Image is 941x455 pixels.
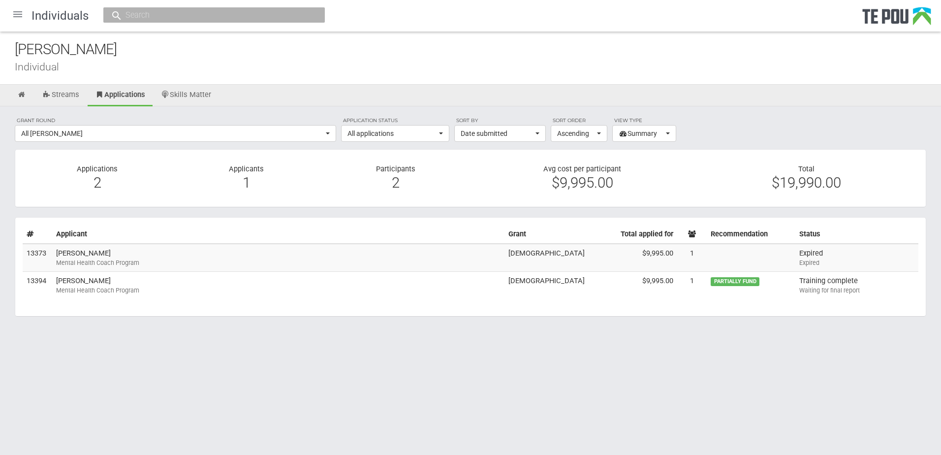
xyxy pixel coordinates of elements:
td: [PERSON_NAME] [52,271,504,298]
td: Training complete [795,271,918,298]
button: All [PERSON_NAME] [15,125,336,142]
div: Individual [15,62,941,72]
a: Streams [35,85,87,106]
td: $9,995.00 [589,271,677,298]
label: View type [612,116,676,125]
span: Date submitted [461,129,533,138]
input: Search [123,10,296,20]
div: Waiting for final report [799,286,914,295]
th: Recommendation [707,225,795,244]
span: Ascending [557,129,595,138]
label: Sort by [454,116,546,125]
td: 13373 [23,244,52,271]
div: $9,995.00 [478,178,687,187]
td: [PERSON_NAME] [52,244,504,271]
button: Summary [612,125,676,142]
span: Summary [619,129,663,138]
div: 2 [30,178,164,187]
div: Expired [799,259,914,267]
th: Total applied for [589,225,677,244]
td: $9,995.00 [589,244,677,271]
div: Participants [321,164,470,193]
div: 2 [329,178,463,187]
div: Total [694,164,918,188]
a: Skills Matter [154,85,219,106]
td: [DEMOGRAPHIC_DATA] [504,271,589,298]
div: Mental Health Coach Program [56,259,501,267]
div: [PERSON_NAME] [15,39,941,60]
td: Expired [795,244,918,271]
label: Application status [341,116,449,125]
span: All [PERSON_NAME] [21,129,323,138]
td: 1 [677,271,707,298]
td: 1 [677,244,707,271]
button: All applications [341,125,449,142]
div: Avg cost per participant [470,164,694,193]
td: 13394 [23,271,52,298]
span: PARTIALLY FUND [711,277,759,286]
div: 1 [179,178,314,187]
th: Grant [504,225,589,244]
button: Ascending [551,125,607,142]
a: Applications [88,85,153,106]
div: Applicants [172,164,321,193]
label: Grant round [15,116,336,125]
th: Status [795,225,918,244]
label: Sort order [551,116,607,125]
button: Date submitted [454,125,546,142]
div: Mental Health Coach Program [56,286,501,295]
td: [DEMOGRAPHIC_DATA] [504,244,589,271]
span: All applications [347,129,437,138]
div: Applications [23,164,172,193]
div: $19,990.00 [702,178,911,187]
th: Applicant [52,225,504,244]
